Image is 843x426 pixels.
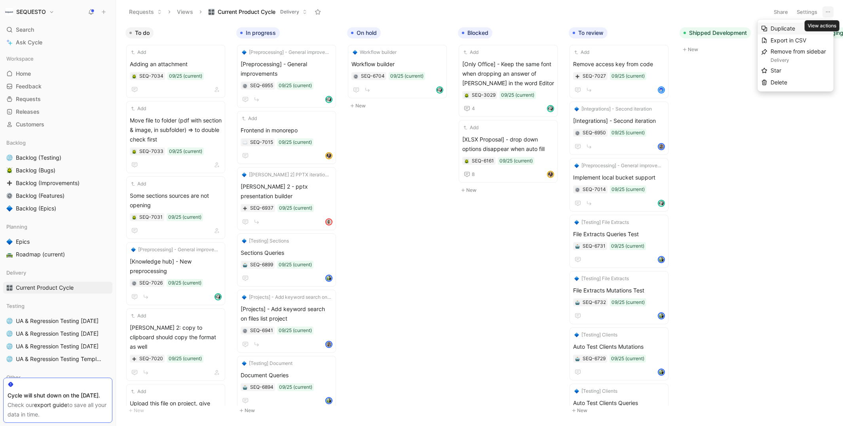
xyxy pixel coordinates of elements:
[771,56,830,64] div: Delivery
[771,67,781,74] span: Star
[771,37,806,44] span: Export in CSV
[771,25,795,32] span: Duplicate
[805,20,839,31] div: View actions
[771,79,787,86] span: Delete
[771,47,830,64] div: Remove from sidebar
